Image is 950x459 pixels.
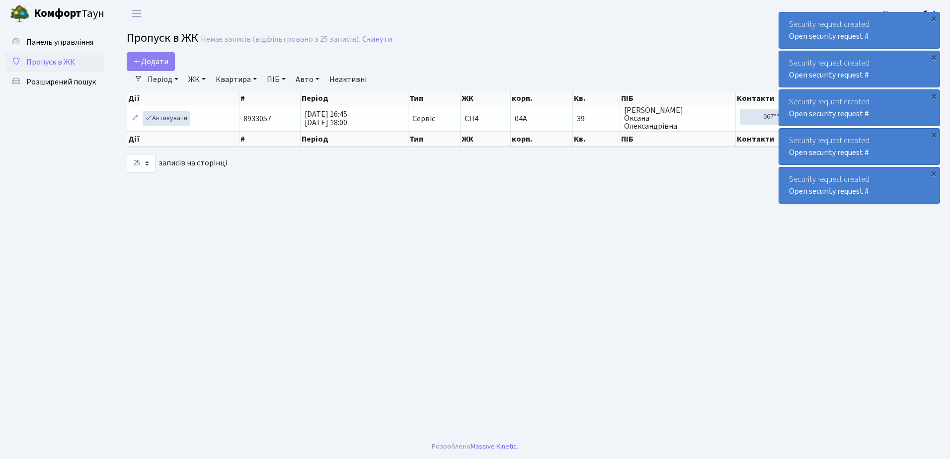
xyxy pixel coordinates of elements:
th: ЖК [461,91,511,105]
div: × [929,52,939,62]
div: × [929,13,939,23]
span: Пропуск в ЖК [26,57,75,68]
a: Massive Kinetic [471,441,517,452]
b: Консьєрж б. 4. [883,8,938,19]
img: logo.png [10,4,30,24]
span: [DATE] 16:45 [DATE] 18:00 [305,109,347,128]
a: Панель управління [5,32,104,52]
th: # [239,91,301,105]
th: Період [301,91,408,105]
a: Активувати [143,111,190,126]
select: записів на сторінці [127,154,156,173]
a: Open security request # [789,108,869,119]
div: Security request created [779,90,940,126]
th: # [239,132,301,147]
a: Open security request # [789,31,869,42]
th: Контакти [736,91,822,105]
span: Додати [133,56,168,67]
a: Неактивні [325,71,371,88]
a: Open security request # [789,186,869,197]
a: Open security request # [789,70,869,80]
a: ЖК [184,71,210,88]
a: Консьєрж б. 4. [883,8,938,20]
b: Комфорт [34,5,81,21]
a: Квартира [212,71,261,88]
span: Панель управління [26,37,93,48]
a: Додати [127,52,175,71]
a: Авто [292,71,323,88]
th: корп. [511,91,573,105]
a: Open security request # [789,147,869,158]
div: Security request created [779,129,940,164]
th: Тип [408,91,461,105]
span: 39 [577,115,616,123]
span: 8933057 [243,113,271,124]
th: ПІБ [620,91,736,105]
th: ЖК [461,132,511,147]
th: корп. [511,132,573,147]
button: Переключити навігацію [124,5,149,22]
label: записів на сторінці [127,154,227,173]
span: 04А [515,113,527,124]
div: × [929,130,939,140]
th: Дії [127,132,239,147]
div: Немає записів (відфільтровано з 25 записів). [201,35,360,44]
div: Security request created [779,167,940,203]
span: СП4 [465,115,506,123]
th: Кв. [573,132,620,147]
span: [PERSON_NAME] Оксана Олександрівна [624,106,731,130]
span: Сервіс [412,115,435,123]
div: Security request created [779,12,940,48]
span: Розширений пошук [26,76,96,87]
th: Тип [408,132,461,147]
th: Контакти [736,132,822,147]
th: Дії [127,91,239,105]
span: Пропуск в ЖК [127,29,198,47]
div: Security request created [779,51,940,87]
div: × [929,168,939,178]
a: ПІБ [263,71,290,88]
a: Розширений пошук [5,72,104,92]
div: × [929,91,939,101]
a: Скинути [362,35,392,44]
th: ПІБ [620,132,736,147]
div: Розроблено . [432,441,518,452]
th: Кв. [573,91,620,105]
a: Пропуск в ЖК [5,52,104,72]
th: Період [301,132,408,147]
span: Таун [34,5,104,22]
a: Період [144,71,182,88]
